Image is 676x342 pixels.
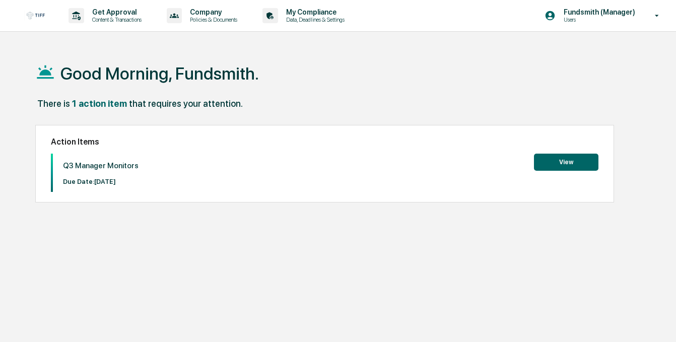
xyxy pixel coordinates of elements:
div: There is [37,98,70,109]
p: Data, Deadlines & Settings [278,16,350,23]
img: logo [24,11,48,21]
button: View [534,154,598,171]
p: Q3 Manager Monitors [63,161,139,170]
h2: Action Items [51,137,598,147]
p: Fundsmith (Manager) [556,8,640,16]
a: View [534,157,598,166]
div: 1 action item [72,98,127,109]
p: Get Approval [84,8,147,16]
h1: Good Morning, Fundsmith. [60,63,259,84]
p: Due Date: [DATE] [63,178,139,185]
p: Content & Transactions [84,16,147,23]
p: Policies & Documents [182,16,242,23]
p: Users [556,16,640,23]
div: that requires your attention. [129,98,243,109]
p: Company [182,8,242,16]
p: My Compliance [278,8,350,16]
